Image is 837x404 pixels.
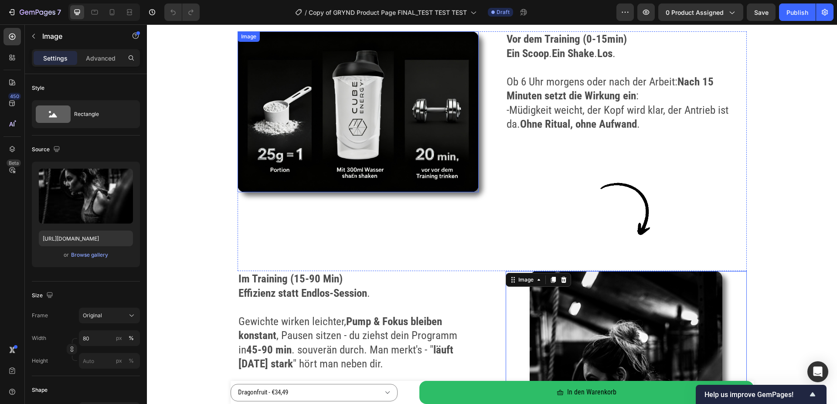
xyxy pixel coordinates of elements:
[43,54,68,63] p: Settings
[360,8,480,21] strong: Vor dem Training (0-15min)
[807,361,828,382] div: Open Intercom Messenger
[39,231,133,246] input: https://example.com/image.jpg
[666,8,724,17] span: 0 product assigned
[126,356,136,366] button: px
[92,262,331,276] p: .
[32,386,48,394] div: Shape
[126,333,136,343] button: px
[74,104,127,124] div: Rectangle
[114,333,124,343] button: %
[431,143,527,222] img: gempages_563269290749330194-b91a1038-23f4-42e9-8d9d-16eb5924bc13.png
[86,54,116,63] p: Advanced
[164,3,200,21] div: Undo/Redo
[272,356,607,380] button: In den Warenkorb
[309,8,467,17] span: Copy of GRYND Product Page FINAL_TEST TEST TEST
[147,24,837,404] iframe: Design area
[420,362,470,374] div: In den Warenkorb
[79,330,140,346] input: px%
[32,84,44,92] div: Style
[92,8,111,16] div: Image
[92,248,196,261] strong: Im Training (15-90 Min)
[360,22,599,37] p: . . .
[42,31,116,41] p: Image
[32,334,46,342] label: Width
[497,8,510,16] span: Draft
[71,251,109,259] button: Browse gallery
[71,251,108,259] div: Browse gallery
[83,312,102,319] span: Original
[405,23,447,35] strong: Ein Shake
[39,169,133,224] img: preview-image
[450,23,466,35] strong: Los
[370,251,388,259] div: Image
[99,319,145,332] strong: 45-90 min
[79,353,140,369] input: px%
[129,357,134,365] div: %
[92,262,220,275] strong: Effizienz statt Endlos-Session
[747,3,776,21] button: Save
[32,290,55,302] div: Size
[116,334,122,342] div: px
[360,79,599,107] p: -Müdigkeit weicht, der Kopf wird klar, der Antrieb ist da. .
[92,290,331,347] p: Gewichte wirken leichter, , Pausen sitzen - du ziehst dein Programm in . souverän durch. Man merk...
[114,356,124,366] button: %
[779,3,816,21] button: Publish
[32,144,62,156] div: Source
[32,357,48,365] label: Height
[8,93,21,100] div: 450
[91,7,332,168] img: gempages_563269290749330194-99c662c4-6626-4c3d-a4e6-250bb0608f12.jpg
[658,3,743,21] button: 0 product assigned
[704,390,807,399] span: Help us improve GemPages!
[57,7,61,17] p: 7
[373,93,490,106] strong: Ohne Ritual, ohne Aufwand
[704,389,818,400] button: Show survey - Help us improve GemPages!
[32,312,48,319] label: Frame
[754,9,769,16] span: Save
[360,51,599,79] p: Ob 6 Uhr morgens oder nach der Arbeit: :
[116,357,122,365] div: px
[129,334,134,342] div: %
[7,160,21,166] div: Beta
[64,250,69,260] span: or
[79,308,140,323] button: Original
[786,8,808,17] div: Publish
[360,23,402,35] strong: Ein Scoop
[305,8,307,17] span: /
[3,3,65,21] button: 7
